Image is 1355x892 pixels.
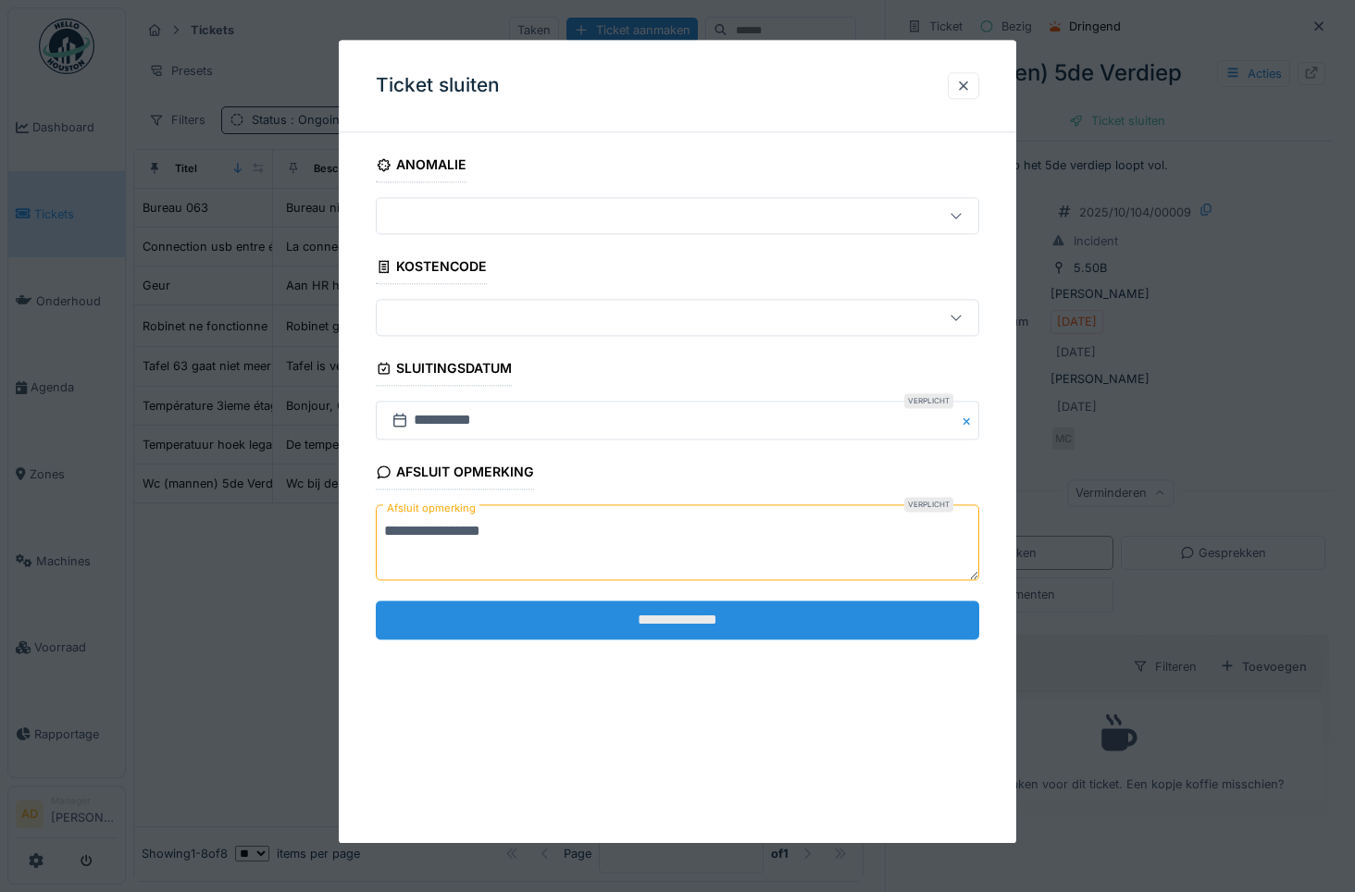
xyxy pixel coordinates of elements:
[376,151,466,182] div: Anomalie
[383,498,479,521] label: Afsluit opmerking
[376,355,512,387] div: Sluitingsdatum
[904,394,953,409] div: Verplicht
[904,498,953,513] div: Verplicht
[376,459,534,490] div: Afsluit opmerking
[376,74,500,97] h3: Ticket sluiten
[959,402,979,440] button: Close
[376,253,487,284] div: Kostencode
